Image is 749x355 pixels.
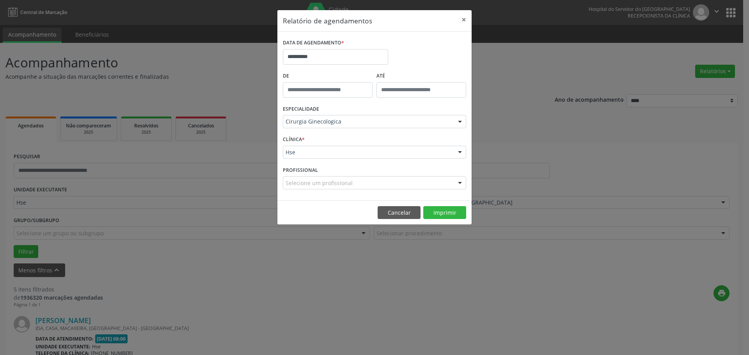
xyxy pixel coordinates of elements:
[423,206,466,219] button: Imprimir
[283,134,305,146] label: CLÍNICA
[283,16,372,26] h5: Relatório de agendamentos
[283,37,344,49] label: DATA DE AGENDAMENTO
[286,179,353,187] span: Selecione um profissional
[286,148,450,156] span: Hse
[376,70,466,82] label: ATÉ
[283,70,373,82] label: De
[378,206,421,219] button: Cancelar
[283,164,318,176] label: PROFISSIONAL
[283,103,319,115] label: ESPECIALIDADE
[286,118,450,125] span: Cirurgia Ginecologica
[456,10,472,29] button: Close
